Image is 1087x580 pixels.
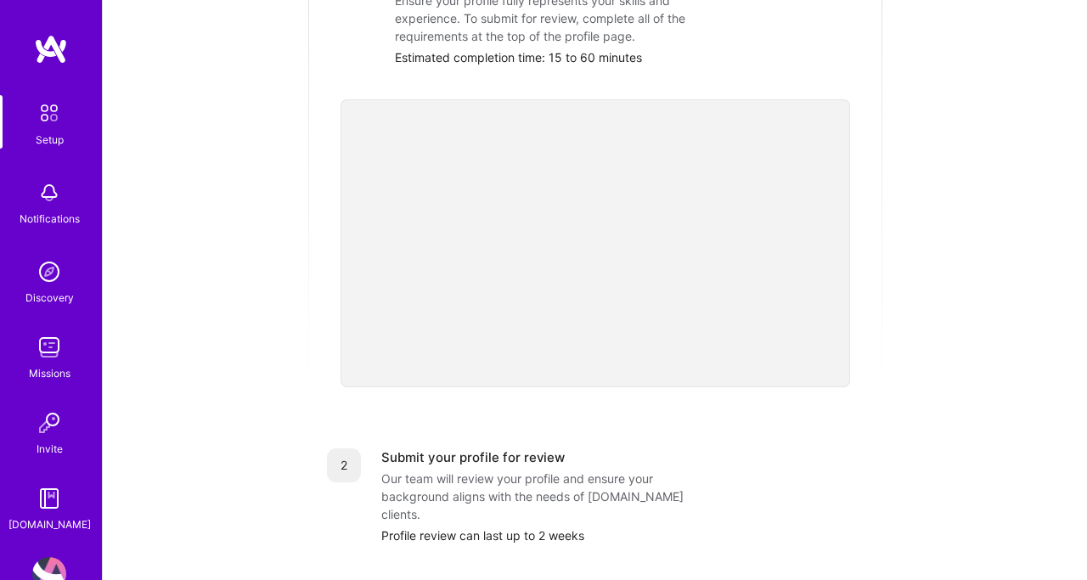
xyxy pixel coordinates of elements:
div: Our team will review your profile and ensure your background aligns with the needs of [DOMAIN_NAM... [381,470,721,523]
div: 2 [327,448,361,482]
div: Invite [37,440,63,458]
div: Discovery [25,289,74,307]
div: Missions [29,364,70,382]
div: Setup [36,131,64,149]
img: logo [34,34,68,65]
img: teamwork [32,330,66,364]
div: Submit your profile for review [381,448,565,466]
div: [DOMAIN_NAME] [8,515,91,533]
div: Estimated completion time: 15 to 60 minutes [395,48,850,66]
img: discovery [32,255,66,289]
img: Invite [32,406,66,440]
img: setup [31,95,67,131]
div: Profile review can last up to 2 weeks [381,527,864,544]
iframe: video [341,99,850,387]
img: guide book [32,481,66,515]
img: bell [32,176,66,210]
div: Notifications [20,210,80,228]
